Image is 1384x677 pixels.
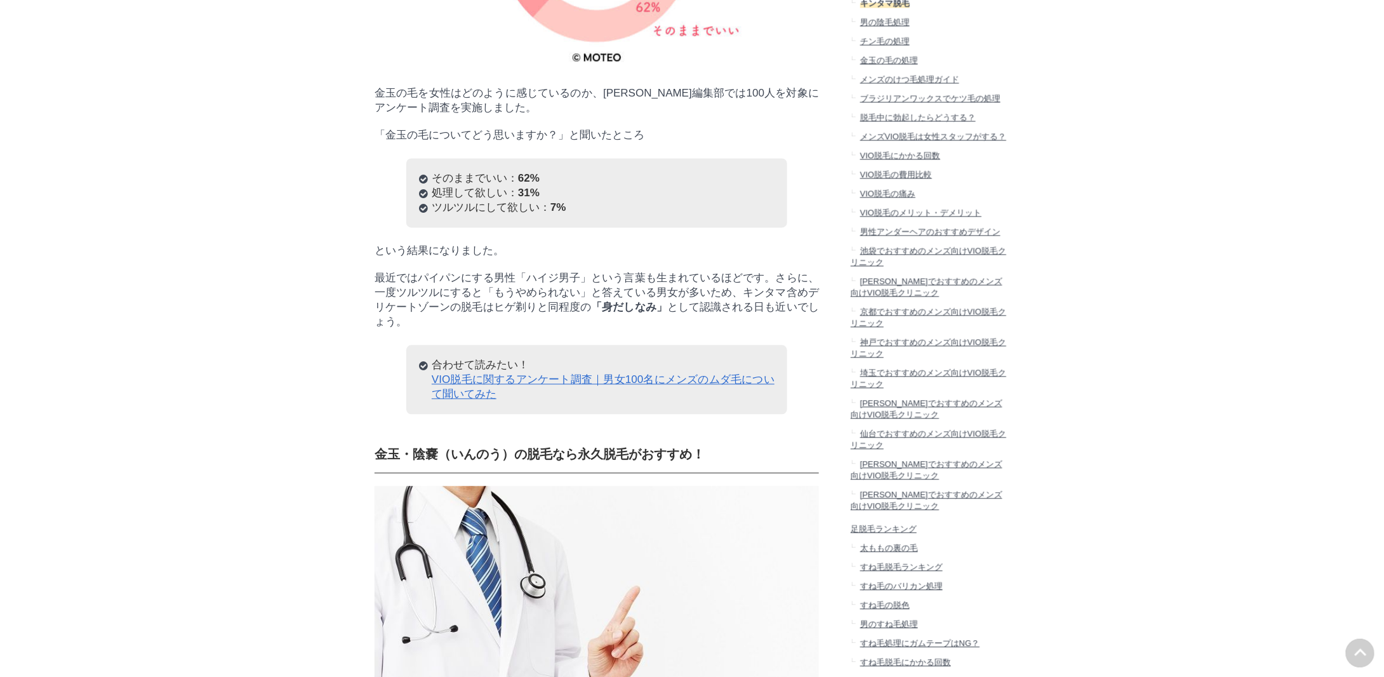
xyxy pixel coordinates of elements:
span: 脱毛中に勃起したらどうする？ [860,113,976,123]
li: ツルツルにして欲しい： [419,201,775,215]
span: 京都でおすすめのメンズ向けVIO脱毛クリニック [851,307,1006,328]
span: メンズVIO脱毛は女性スタッフがする？ [860,132,1006,142]
a: 足脱毛ランキング [851,516,1009,540]
span: VIO脱毛のメリット・デメリット [860,208,981,218]
p: という結果になりました。 [375,244,819,258]
a: 男性アンダーヘアのおすすめデザイン [851,223,1009,242]
span: 仙台でおすすめのメンズ向けVIO脱毛クリニック [851,429,1006,450]
strong: 62% [518,173,540,185]
a: すね毛脱毛にかかる回数 [851,654,1009,673]
a: 仙台でおすすめのメンズ向けVIO脱毛クリニック [851,425,1009,455]
a: 埼玉でおすすめのメンズ向けVIO脱毛クリニック [851,364,1009,394]
span: 埼玉でおすすめのメンズ向けVIO脱毛クリニック [851,368,1006,389]
a: 金玉の毛の処理 [851,51,1009,70]
a: 神戸でおすすめのメンズ向けVIO脱毛クリニック [851,333,1009,364]
strong: 金玉・陰嚢（いんのう）の脱毛なら永久脱毛がおすすめ！ [375,448,705,462]
a: VIO脱毛に関するアンケート調査｜男女100名にメンズのムダ毛について聞いてみた (新しいタブで開く) [432,374,775,401]
a: すね毛のバリカン処理 [851,577,1009,596]
li: 処理して欲しい： [419,186,775,201]
a: [PERSON_NAME]でおすすめのメンズ向けVIO脱毛クリニック [851,272,1009,303]
a: 池袋でおすすめのメンズ向けVIO脱毛クリニック [851,242,1009,272]
a: 脱毛中に勃起したらどうする？ [851,109,1009,128]
span: すね毛の脱色 [860,601,910,610]
span: すね毛のバリカン処理 [860,582,943,591]
span: [PERSON_NAME]でおすすめのメンズ向けVIO脱毛クリニック [851,460,1002,481]
a: メンズVIO脱毛は女性スタッフがする？ [851,128,1009,147]
span: 神戸でおすすめのメンズ向けVIO脱毛クリニック [851,338,1006,359]
strong: 「身だしなみ」 [592,302,668,314]
a: 京都でおすすめのメンズ向けVIO脱毛クリニック [851,303,1009,333]
a: [PERSON_NAME]でおすすめのメンズ向けVIO脱毛クリニック [851,455,1009,486]
span: ブラジリアンワックスでケツ毛の処理 [860,94,1001,104]
a: VIO脱毛にかかる回数 [851,147,1009,166]
span: [PERSON_NAME]でおすすめのメンズ向けVIO脱毛クリニック [851,399,1002,420]
span: [PERSON_NAME]でおすすめのメンズ向けVIO脱毛クリニック [851,277,1002,298]
a: 男のすね毛処理 [851,615,1009,634]
a: すね毛脱毛ランキング [851,558,1009,577]
span: VIO脱毛の費用比較 [860,170,932,180]
span: チン毛の処理 [860,37,910,46]
span: すね毛脱毛にかかる回数 [860,658,951,667]
a: ブラジリアンワックスでケツ毛の処理 [851,90,1009,109]
a: 太ももの裏の毛 [851,539,1009,558]
a: VIO脱毛の費用比較 [851,166,1009,185]
strong: 31% [518,187,540,199]
a: [PERSON_NAME]でおすすめのメンズ向けVIO脱毛クリニック [851,486,1009,516]
p: 金玉の毛を女性はどのように感じているのか、[PERSON_NAME]編集部では100人を対象にアンケート調査を実施しました。 [375,86,819,116]
a: VIO脱毛の痛み [851,185,1009,204]
span: すね毛処理にガムテープはNG？ [860,639,980,648]
span: 足脱毛ランキング [851,525,917,534]
p: 最近ではパイパンにする男性「ハイジ男子」という言葉も生まれているほどです。さらに、一度ツルツルにすると「もうやめられない」と答えている男女が多いため、キンタマ含めデリケートゾーンの脱毛はヒゲ剃り... [375,271,819,330]
span: 男のすね毛処理 [860,620,918,629]
span: すね毛脱毛ランキング [860,563,943,572]
a: 男の陰毛処理 [851,13,1009,32]
span: VIO脱毛にかかる回数 [860,151,940,161]
span: 太ももの裏の毛 [860,544,918,553]
li: そのままでいい： [419,171,775,186]
a: すね毛処理にガムテープはNG？ [851,634,1009,654]
span: [PERSON_NAME]でおすすめのメンズ向けVIO脱毛クリニック [851,490,1002,511]
a: メンズのけつ毛処理ガイド [851,70,1009,90]
span: VIO脱毛の痛み [860,189,915,199]
span: 金玉の毛の処理 [860,56,918,65]
a: VIO脱毛のメリット・デメリット [851,204,1009,223]
a: チン毛の処理 [851,32,1009,51]
span: メンズのけつ毛処理ガイド [860,75,959,84]
p: 「金玉の毛についてどう思いますか？」と聞いたところ [375,128,819,143]
span: 男の陰毛処理 [860,18,910,27]
strong: 7% [550,202,566,214]
li: 合わせて読みたい！ [419,358,775,402]
img: PAGE UP [1346,639,1374,667]
a: [PERSON_NAME]でおすすめのメンズ向けVIO脱毛クリニック [851,394,1009,425]
span: 池袋でおすすめのメンズ向けVIO脱毛クリニック [851,246,1006,267]
a: すね毛の脱色 [851,596,1009,615]
span: 男性アンダーヘアのおすすめデザイン [860,227,1001,237]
